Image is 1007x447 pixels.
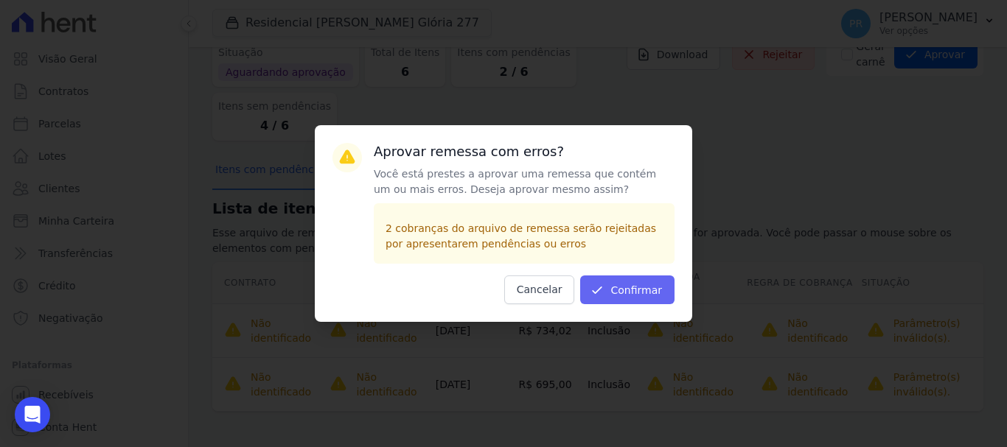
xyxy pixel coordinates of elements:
p: 2 cobranças do arquivo de remessa serão rejeitadas por apresentarem pendências ou erros [386,221,663,252]
button: Cancelar [504,275,575,304]
button: Confirmar [580,275,675,304]
div: Open Intercom Messenger [15,397,50,432]
h3: Aprovar remessa com erros? [374,143,675,161]
p: Você está prestes a aprovar uma remessa que contém um ou mais erros. Deseja aprovar mesmo assim? [374,166,675,197]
